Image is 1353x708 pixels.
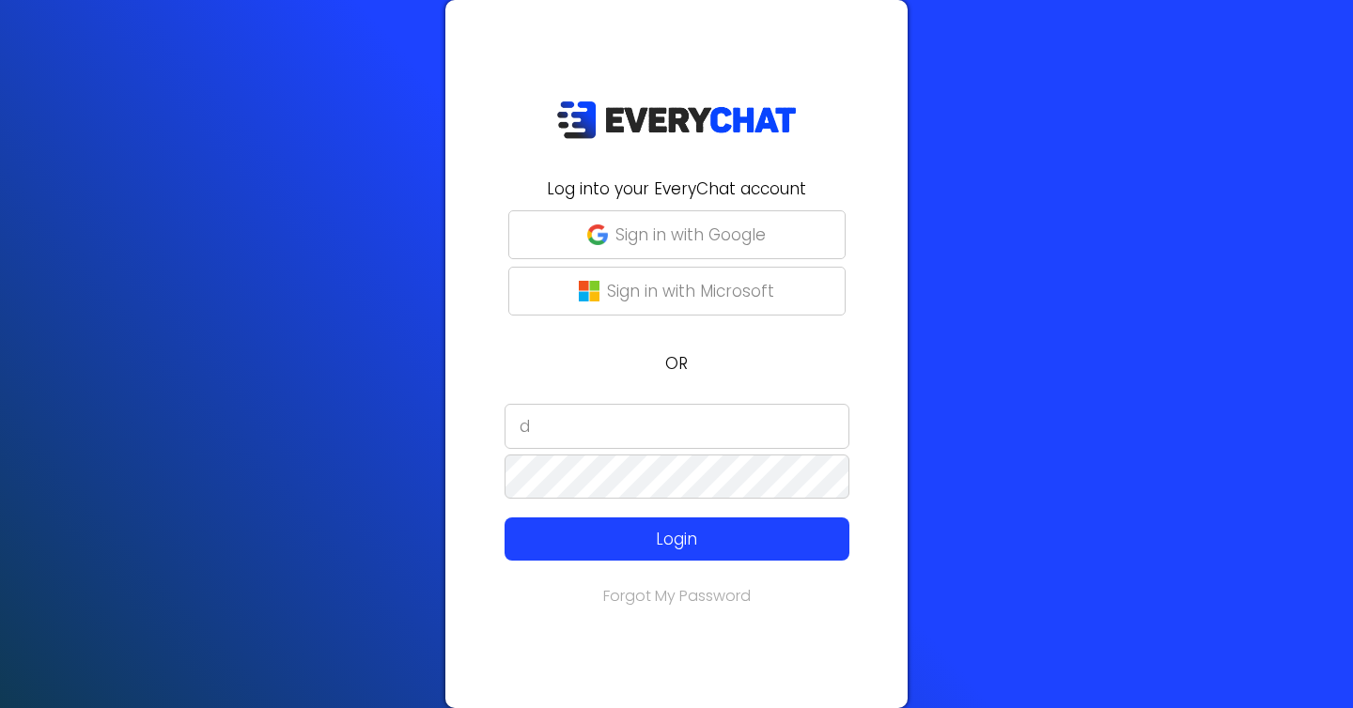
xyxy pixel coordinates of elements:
[556,100,797,139] img: EveryChat_logo_dark.png
[587,224,608,245] img: google-g.png
[505,517,849,561] button: Login
[615,223,766,247] p: Sign in with Google
[579,281,599,301] img: microsoft-logo.png
[508,210,846,259] button: Sign in with Google
[505,404,849,449] input: Email
[457,177,896,201] h2: Log into your EveryChat account
[457,351,896,376] p: OR
[607,279,774,303] p: Sign in with Microsoft
[603,585,751,607] a: Forgot My Password
[508,267,846,316] button: Sign in with Microsoft
[539,527,815,551] p: Login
